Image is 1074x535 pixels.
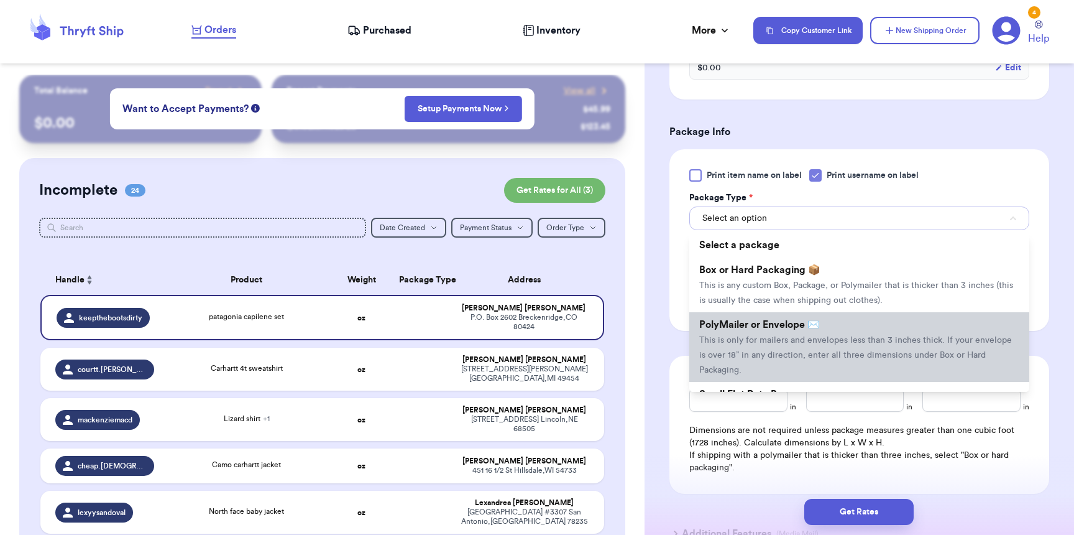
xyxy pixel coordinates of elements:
[122,101,249,116] span: Want to Accept Payments?
[191,22,236,39] a: Orders
[669,124,1049,139] h3: Package Info
[460,313,588,332] div: P.O. Box 2602 Breckenridge , CO 80424
[460,224,512,231] span: Payment Status
[699,265,820,275] span: Box or Hard Packaging 📦
[392,265,452,295] th: Package Type
[452,265,604,295] th: Address
[460,415,589,434] div: [STREET_ADDRESS] Lincoln , NE 68505
[870,17,980,44] button: New Shipping Order
[581,121,610,133] div: $ 123.45
[460,457,589,466] div: [PERSON_NAME] [PERSON_NAME]
[992,16,1021,45] a: 4
[79,313,142,323] span: keepthebootsdirty
[209,508,284,515] span: North face baby jacket
[209,313,284,320] span: patagonia capilene set
[451,218,533,238] button: Payment Status
[405,96,522,122] button: Setup Payments Now
[689,449,1029,474] p: If shipping with a polymailer that is thicker than three inches, select "Box or hard packaging".
[34,85,88,97] p: Total Balance
[125,184,145,197] span: 24
[34,113,247,133] p: $ 0.00
[357,509,365,516] strong: oz
[357,462,365,470] strong: oz
[699,389,788,399] span: Small Flat Rate Box
[702,212,767,225] span: Select an option
[689,207,1029,230] button: Select an option
[1028,6,1040,19] div: 4
[78,415,132,425] span: mackenziemacd
[371,218,446,238] button: Date Created
[790,402,796,412] span: in
[460,365,589,383] div: [STREET_ADDRESS][PERSON_NAME] [GEOGRAPHIC_DATA] , MI 49454
[357,366,365,373] strong: oz
[699,336,1012,374] span: This is only for mailers and envelopes less than 3 inches thick. If your envelope is over 18” in ...
[263,415,270,422] span: + 1
[523,23,581,38] a: Inventory
[995,62,1021,74] button: Edit
[699,240,779,250] span: Select a package
[39,180,117,200] h2: Incomplete
[460,498,589,508] div: Lexandrea [PERSON_NAME]
[692,23,731,38] div: More
[536,23,581,38] span: Inventory
[689,192,753,204] label: Package Type
[357,416,365,424] strong: oz
[460,508,589,526] div: [GEOGRAPHIC_DATA] #3307 San Antonio , [GEOGRAPHIC_DATA] 78235
[85,272,94,287] button: Sort ascending
[504,178,605,203] button: Get Rates for All (3)
[564,85,595,97] span: View all
[287,85,356,97] p: Recent Payments
[205,85,247,97] a: Payout
[753,17,863,44] button: Copy Customer Link
[78,461,147,471] span: cheap.[DEMOGRAPHIC_DATA].thrifts
[583,103,610,116] div: $ 45.99
[699,320,820,330] span: PolyMailer or Envelope ✉️
[460,355,589,365] div: [PERSON_NAME] [PERSON_NAME]
[689,424,1029,474] div: Dimensions are not required unless package measures greater than one cubic foot (1728 inches). Ca...
[418,103,509,115] a: Setup Payments Now
[460,304,588,313] div: [PERSON_NAME] [PERSON_NAME]
[78,365,147,374] span: courtt.[PERSON_NAME]
[212,461,281,468] span: Camo carhartt jacket
[1028,31,1049,46] span: Help
[331,265,392,295] th: Weight
[205,85,232,97] span: Payout
[380,224,425,231] span: Date Created
[707,169,802,182] span: Print item name on label
[460,406,589,415] div: [PERSON_NAME] [PERSON_NAME]
[162,265,331,295] th: Product
[460,466,589,475] div: 451 16 1/2 St Hillsdale , WI 54733
[827,169,919,182] span: Print username on label
[564,85,610,97] a: View all
[347,23,411,38] a: Purchased
[1023,402,1029,412] span: in
[357,314,365,322] strong: oz
[363,23,411,38] span: Purchased
[78,508,126,518] span: lexyysandoval
[55,274,85,287] span: Handle
[699,281,1013,305] span: This is any custom Box, Package, or Polymailer that is thicker than 3 inches (this is usually the...
[211,365,283,372] span: Carhartt 4t sweatshirt
[906,402,912,412] span: in
[1028,21,1049,46] a: Help
[224,415,270,422] span: Lizard shirt
[546,224,584,231] span: Order Type
[39,218,366,238] input: Search
[538,218,605,238] button: Order Type
[697,62,721,74] span: $ 0.00
[804,499,914,525] button: Get Rates
[204,22,236,37] span: Orders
